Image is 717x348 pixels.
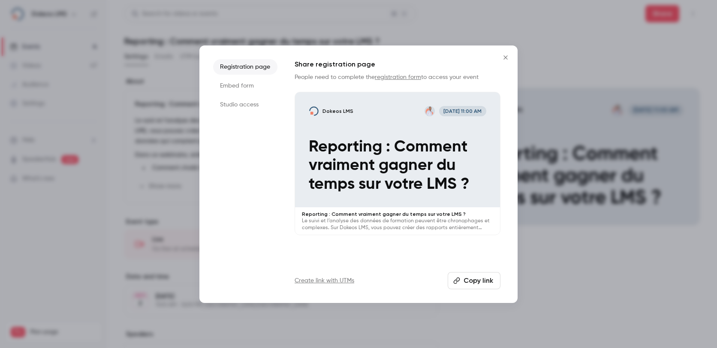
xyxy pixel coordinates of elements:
[322,108,353,115] p: Dokeos LMS
[213,78,277,94] li: Embed form
[295,92,500,236] a: Reporting : Comment vraiment gagner du temps sur votre LMS ?Dokeos LMSSalim Arrebei[DATE] 11:00 A...
[425,106,435,116] img: Salim Arrebei
[295,59,500,70] h1: Share registration page
[295,73,500,82] p: People need to complete the to access your event
[439,106,486,116] span: [DATE] 11:00 AM
[309,138,486,194] p: Reporting : Comment vraiment gagner du temps sur votre LMS ?
[213,59,277,75] li: Registration page
[302,218,493,231] p: Le suivi et l’analyse des données de formation peuvent être chronophages et complexes. Sur Dokeos...
[497,49,514,66] button: Close
[213,97,277,112] li: Studio access
[448,272,500,289] button: Copy link
[375,74,421,80] a: registration form
[309,106,319,116] img: Reporting : Comment vraiment gagner du temps sur votre LMS ?
[295,276,354,285] a: Create link with UTMs
[302,211,493,218] p: Reporting : Comment vraiment gagner du temps sur votre LMS ?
